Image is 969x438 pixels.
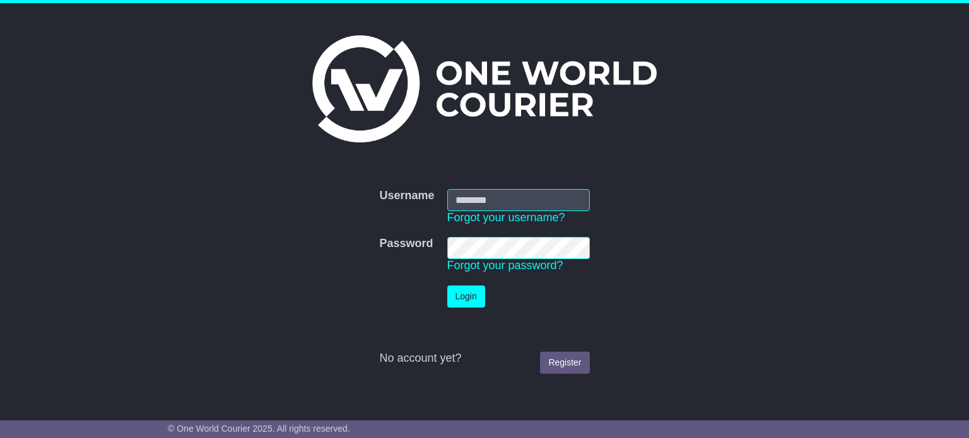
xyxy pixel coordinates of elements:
[447,259,563,272] a: Forgot your password?
[379,189,434,203] label: Username
[540,352,589,374] a: Register
[168,424,350,434] span: © One World Courier 2025. All rights reserved.
[379,237,433,251] label: Password
[379,352,589,366] div: No account yet?
[447,211,565,224] a: Forgot your username?
[312,35,657,142] img: One World
[447,285,485,308] button: Login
